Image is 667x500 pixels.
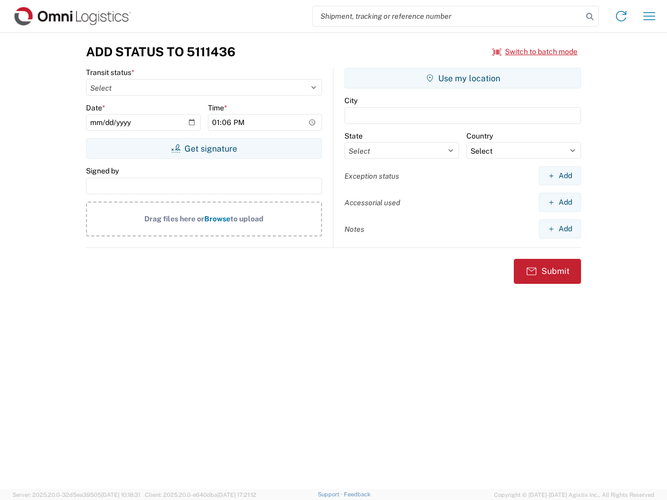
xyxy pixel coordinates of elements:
span: [DATE] 17:21:12 [217,492,256,498]
label: Time [208,103,227,113]
label: Notes [344,224,364,234]
h3: Add Status to 5111436 [86,44,236,59]
label: Transit status [86,68,134,77]
label: State [344,131,363,141]
button: Add [539,166,581,185]
a: Feedback [344,491,370,497]
button: Use my location [344,68,581,89]
label: Country [466,131,493,141]
input: Shipment, tracking or reference number [313,6,583,26]
span: Browse [204,215,230,223]
span: to upload [230,215,264,223]
label: Signed by [86,166,119,176]
button: Switch to batch mode [492,43,577,60]
label: Date [86,103,105,113]
label: Accessorial used [344,198,400,207]
span: [DATE] 10:18:31 [101,492,140,498]
span: Copyright © [DATE]-[DATE] Agistix Inc., All Rights Reserved [494,490,654,499]
button: Add [539,219,581,239]
span: Server: 2025.20.0-32d5ea39505 [13,492,140,498]
button: Get signature [86,138,322,159]
label: City [344,96,357,105]
span: Client: 2025.20.0-e640dba [145,492,256,498]
button: Add [539,193,581,212]
a: Support [318,491,344,497]
label: Exception status [344,171,399,181]
span: Drag files here or [144,215,204,223]
button: Submit [514,259,581,284]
